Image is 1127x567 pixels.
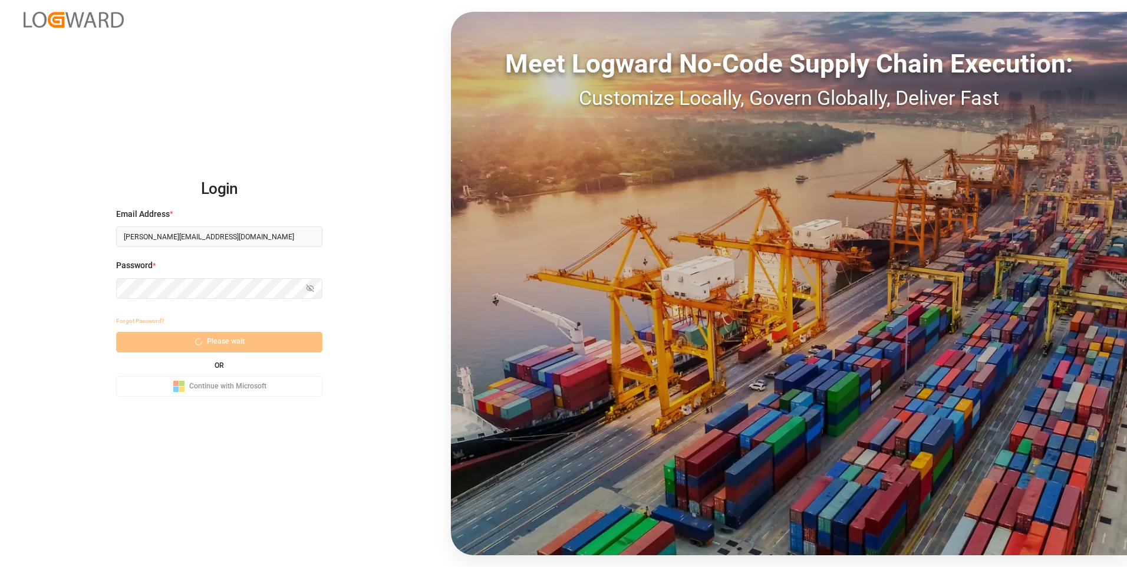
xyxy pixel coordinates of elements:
span: Password [116,259,153,272]
img: Logward_new_orange.png [24,12,124,28]
small: OR [215,362,224,369]
div: Meet Logward No-Code Supply Chain Execution: [451,44,1127,83]
input: Enter your email [116,226,322,247]
h2: Login [116,170,322,208]
span: Email Address [116,208,170,220]
div: Customize Locally, Govern Globally, Deliver Fast [451,83,1127,113]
